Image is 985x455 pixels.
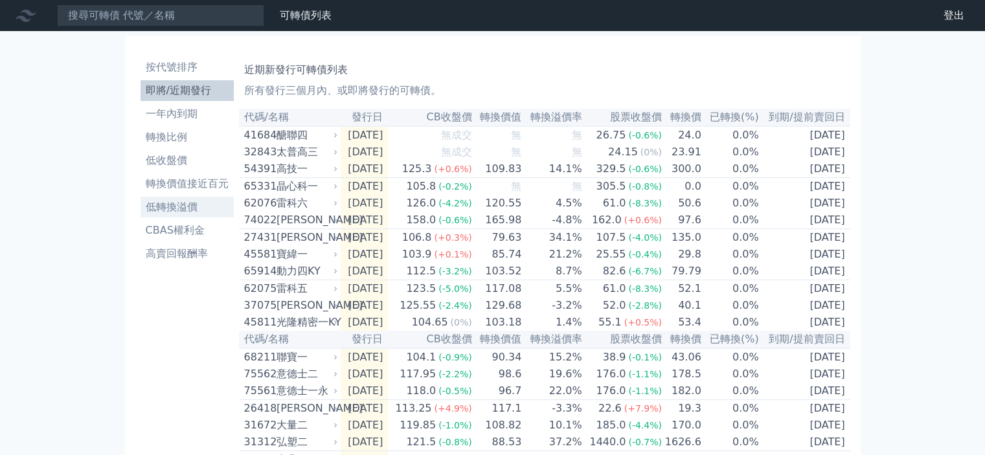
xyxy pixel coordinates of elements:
a: 登出 [933,5,975,26]
span: (-5.0%) [438,283,472,294]
td: -3.2% [522,297,582,314]
td: 0.0% [702,297,760,314]
a: 高賣回報酬率 [141,243,234,264]
td: [DATE] [760,348,850,366]
td: 0.0% [702,161,760,178]
div: 1440.0 [587,434,628,450]
span: 無 [572,180,582,192]
span: (-4.2%) [438,198,472,208]
td: 0.0% [702,144,760,161]
div: 雷科六 [277,195,335,211]
td: [DATE] [341,246,389,263]
td: [DATE] [341,383,389,400]
td: [DATE] [341,400,389,417]
div: 112.5 [403,263,438,279]
iframe: Chat Widget [920,393,985,455]
td: 53.4 [662,314,702,331]
div: 26.75 [594,128,629,143]
a: 即將/近期發行 [141,80,234,101]
span: 無 [572,146,582,158]
td: 19.3 [662,400,702,417]
th: 股票收盤價 [583,109,662,126]
div: 82.6 [600,263,629,279]
td: [DATE] [341,178,389,195]
a: 一年內到期 [141,104,234,124]
th: 代碼/名稱 [239,109,341,126]
td: 37.2% [522,434,582,451]
div: 45811 [244,315,273,330]
td: [DATE] [760,297,850,314]
th: 轉換價 [662,109,702,126]
div: [PERSON_NAME] [277,401,335,416]
a: 低收盤價 [141,150,234,171]
h1: 近期新發行可轉債列表 [244,62,845,78]
a: 轉換價值接近百元 [141,173,234,194]
td: 0.0% [702,263,760,280]
span: (-4.4%) [628,420,662,430]
div: 113.25 [392,401,434,416]
div: 41684 [244,128,273,143]
span: (+7.9%) [624,403,662,414]
span: 無 [511,129,521,141]
td: [DATE] [760,434,850,451]
div: 329.5 [594,161,629,177]
td: [DATE] [760,144,850,161]
td: 117.08 [473,280,523,298]
span: (-3.2%) [438,266,472,276]
td: 178.5 [662,366,702,383]
span: (-8.3%) [628,283,662,294]
div: 106.8 [400,230,435,245]
span: 無 [511,146,521,158]
td: 79.63 [473,229,523,247]
th: 代碼/名稱 [239,331,341,348]
td: [DATE] [760,161,850,178]
td: 108.82 [473,417,523,434]
div: 74022 [244,212,273,228]
td: 117.1 [473,400,523,417]
span: (0%) [640,147,662,157]
li: 轉換比例 [141,129,234,145]
td: 24.0 [662,126,702,144]
span: (+0.6%) [434,164,471,174]
th: 轉換價值 [473,109,523,126]
td: 300.0 [662,161,702,178]
span: (-0.4%) [628,249,662,260]
span: 無 [572,129,582,141]
td: 129.68 [473,297,523,314]
div: 24.15 [606,144,640,160]
td: 0.0 [662,178,702,195]
td: 103.18 [473,314,523,331]
td: [DATE] [341,212,389,229]
li: 即將/近期發行 [141,83,234,98]
span: 無成交 [441,146,472,158]
td: 15.2% [522,348,582,366]
div: 123.5 [403,281,438,296]
td: 43.06 [662,348,702,366]
a: 可轉債列表 [280,9,332,21]
td: -3.3% [522,400,582,417]
span: (+0.6%) [624,215,662,225]
span: (-0.9%) [438,352,472,362]
td: [DATE] [760,383,850,400]
div: 45581 [244,247,273,262]
li: 轉換價值接近百元 [141,176,234,192]
td: 170.0 [662,417,702,434]
td: 0.0% [702,212,760,229]
div: 27431 [244,230,273,245]
span: (+0.3%) [434,232,471,243]
div: 54391 [244,161,273,177]
span: (-2.8%) [628,300,662,311]
td: 88.53 [473,434,523,451]
div: 117.95 [397,366,438,382]
td: [DATE] [341,297,389,314]
td: [DATE] [341,417,389,434]
td: [DATE] [341,348,389,366]
div: 75561 [244,383,273,399]
li: CBAS權利金 [141,223,234,238]
th: 發行日 [341,331,389,348]
td: 120.55 [473,195,523,212]
td: 14.1% [522,161,582,178]
li: 按代號排序 [141,60,234,75]
td: [DATE] [341,280,389,298]
td: 0.0% [702,400,760,417]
